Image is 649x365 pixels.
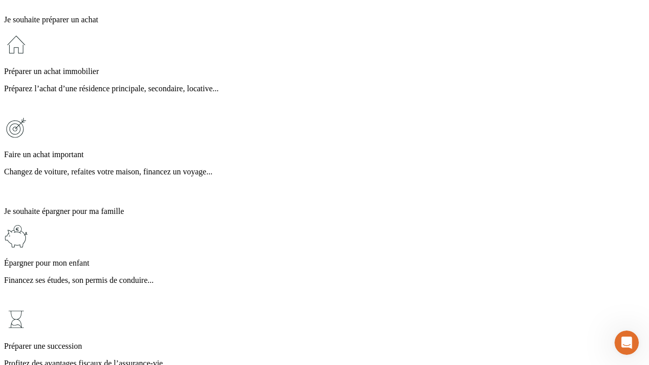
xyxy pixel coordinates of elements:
[4,84,645,93] p: Préparez l’achat d’une résidence principale, secondaire, locative...
[4,167,645,176] p: Changez de voiture, refaites votre maison, financez un voyage...
[4,15,645,24] p: Je souhaite préparer un achat
[4,276,645,285] p: Financez ses études, son permis de conduire...
[4,259,645,268] p: Épargner pour mon enfant
[4,342,645,351] p: Préparer une succession
[615,331,639,355] iframe: Intercom live chat
[4,150,645,159] p: Faire un achat important
[4,207,645,216] p: Je souhaite épargner pour ma famille
[4,67,645,76] p: Préparer un achat immobilier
